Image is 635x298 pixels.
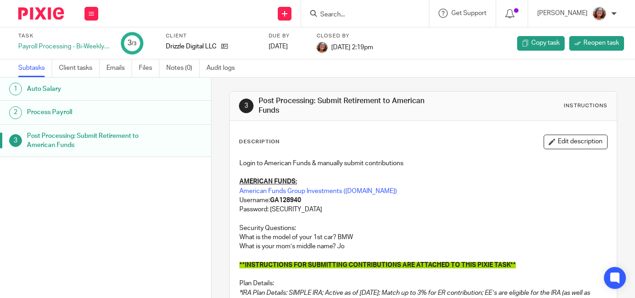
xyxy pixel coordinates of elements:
[239,178,297,185] u: AMERICAN FUNDS:
[18,42,110,51] div: Payroll Processing - Bi-Weekly Salary-Drizzle Digital
[544,135,608,149] button: Edit description
[9,134,22,147] div: 3
[9,83,22,95] div: 1
[317,32,373,40] label: Closed by
[270,197,301,204] strong: GA128940
[319,11,402,19] input: Search
[27,105,144,119] h1: Process Payroll
[18,32,110,40] label: Task
[239,205,607,214] p: Password: [SECURITY_DATA]
[27,129,144,152] h1: Post Processing: Submit Retirement to American Funds
[18,7,64,20] img: Pixie
[239,159,607,168] p: Login to American Funds & manually submit contributions
[239,99,254,113] div: 3
[239,233,607,242] p: What is the model of your 1st car? BMW
[106,59,132,77] a: Emails
[59,59,100,77] a: Client tasks
[127,38,137,48] div: 3
[239,196,607,205] p: Username:
[592,6,607,21] img: LB%20Reg%20Headshot%208-2-23.jpg
[564,102,608,110] div: Instructions
[139,59,159,77] a: Files
[331,44,373,50] span: [DATE] 2:19pm
[269,32,305,40] label: Due by
[239,188,397,194] a: American Funds Group Investments ([DOMAIN_NAME])
[166,32,257,40] label: Client
[531,38,560,47] span: Copy task
[583,38,619,47] span: Reopen task
[317,42,328,53] img: LB%20Reg%20Headshot%208-2-23.jpg
[206,59,242,77] a: Audit logs
[259,96,443,116] h1: Post Processing: Submit Retirement to American Funds
[132,41,137,46] small: /3
[18,59,52,77] a: Subtasks
[239,224,607,233] p: Security Questions:
[239,138,280,146] p: Description
[537,9,587,18] p: [PERSON_NAME]
[239,242,607,251] p: What is your mom’s middle name? Jo
[517,36,565,51] a: Copy task
[239,262,516,268] span: **INSTRUCTIONS FOR SUBMITTING CONTRIBUTIONS ARE ATTACHED TO THIS PIXIE TASK**
[239,279,607,288] p: Plan Details:
[569,36,624,51] a: Reopen task
[166,59,200,77] a: Notes (0)
[166,42,217,51] p: Drizzle Digital LLC
[27,82,144,96] h1: Auto Salary
[451,10,487,16] span: Get Support
[269,42,305,51] div: [DATE]
[9,106,22,119] div: 2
